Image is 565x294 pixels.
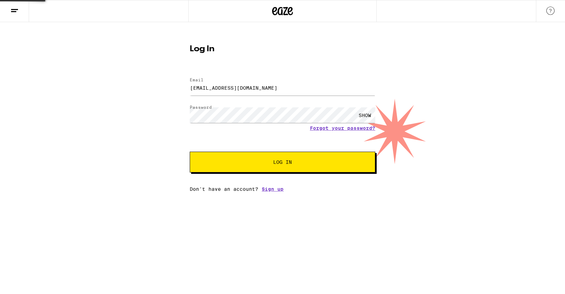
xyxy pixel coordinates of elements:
label: Password [190,105,212,109]
a: Sign up [262,186,284,192]
button: Log In [190,152,375,172]
input: Email [190,80,375,96]
label: Email [190,78,204,82]
h1: Log In [190,45,375,53]
a: Forgot your password? [310,125,375,131]
div: Don't have an account? [190,186,375,192]
div: SHOW [355,107,375,123]
span: Log In [273,160,292,164]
